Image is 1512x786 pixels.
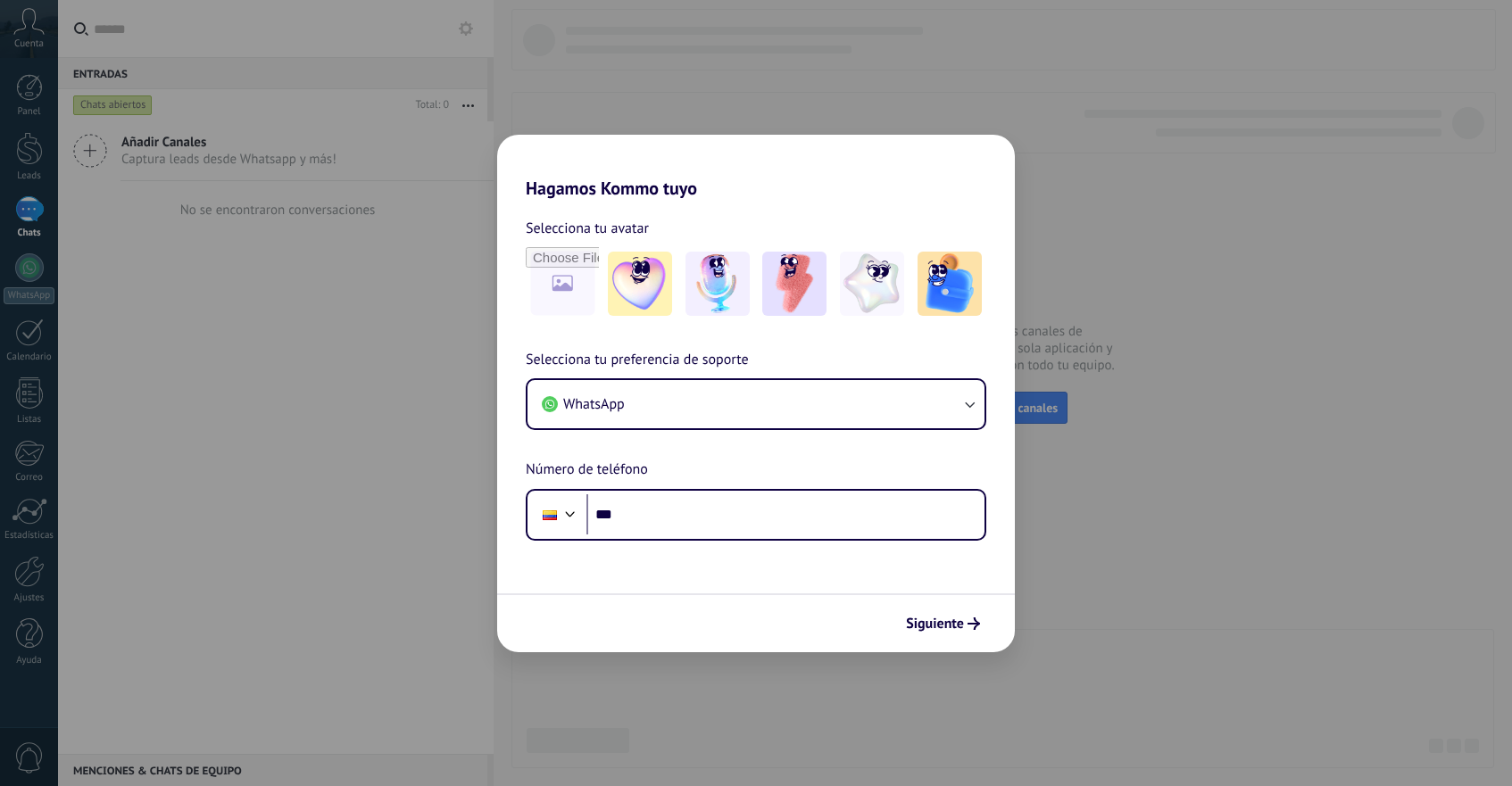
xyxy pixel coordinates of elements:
button: Siguiente [898,608,988,639]
span: Selecciona tu avatar [526,217,649,240]
span: Siguiente [906,617,964,630]
img: -4.jpeg [840,252,904,316]
img: -5.jpeg [918,252,982,316]
img: -1.jpeg [608,252,672,316]
div: Colombia: + 57 [533,496,567,534]
button: WhatsApp [528,380,984,428]
h2: Hagamos Kommo tuyo [497,135,1015,199]
span: Selecciona tu preferencia de soporte [526,349,749,372]
span: Número de teléfono [526,459,648,482]
span: WhatsApp [563,395,625,413]
img: -2.jpeg [685,252,750,316]
img: -3.jpeg [762,252,827,316]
